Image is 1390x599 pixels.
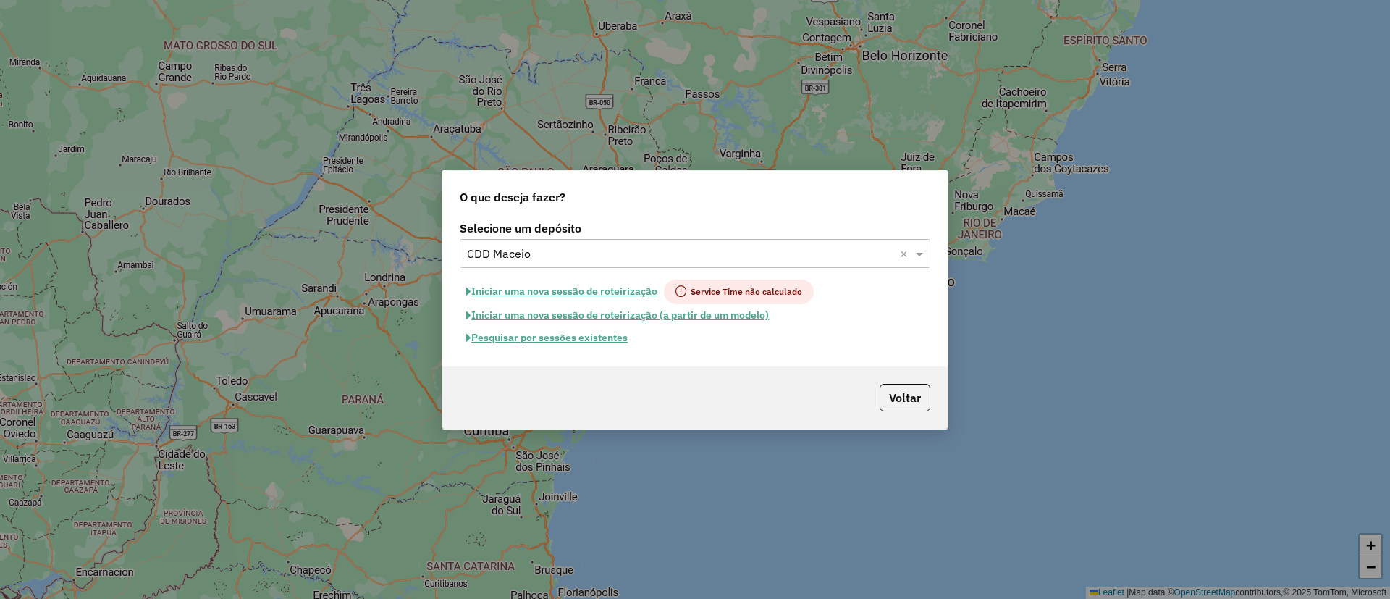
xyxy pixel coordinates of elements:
label: Selecione um depósito [460,219,930,237]
button: Pesquisar por sessões existentes [460,327,634,349]
span: Service Time não calculado [664,280,814,304]
button: Iniciar uma nova sessão de roteirização (a partir de um modelo) [460,304,775,327]
button: Voltar [880,384,930,411]
span: Clear all [900,245,912,262]
span: O que deseja fazer? [460,188,565,206]
button: Iniciar uma nova sessão de roteirização [460,280,664,304]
